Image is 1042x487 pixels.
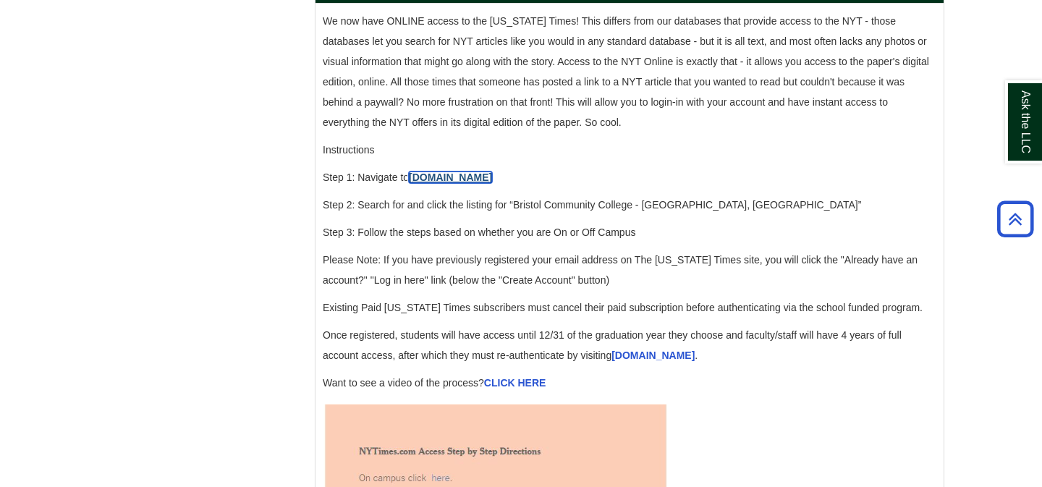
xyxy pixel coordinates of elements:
a: Back to Top [992,209,1038,229]
a: CLICK HERE [484,377,546,389]
span: Instructions [323,144,375,156]
span: Please Note: If you have previously registered your email address on The [US_STATE] Times site, y... [323,254,918,286]
span: Existing Paid [US_STATE] Times subscribers must cancel their paid subscription before authenticat... [323,302,923,313]
span: We now have ONLINE access to the [US_STATE] Times! This differs from our databases that provide a... [323,15,929,128]
span: Step 1: Navigate to [323,171,495,183]
span: Want to see a video of the process? [323,377,546,389]
span: Step 3: Follow the steps based on whether you are On or Off Campus [323,226,635,238]
a: [DOMAIN_NAME] [611,350,695,361]
span: Step 2: Search for and click the listing for “Bristol Community College - [GEOGRAPHIC_DATA], [GEO... [323,199,861,211]
span: Once registered, students will have access until 12/31 of the graduation year they choose and fac... [323,329,902,361]
a: [DOMAIN_NAME] [409,171,492,183]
